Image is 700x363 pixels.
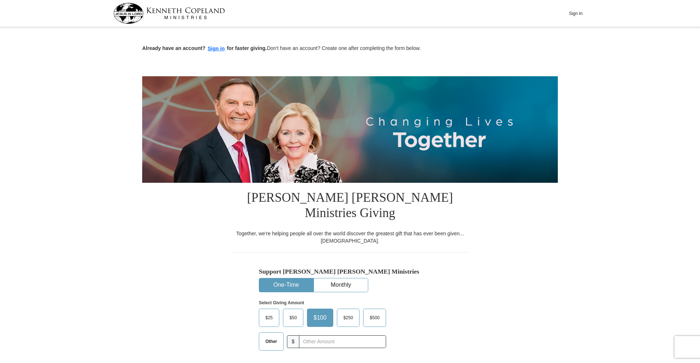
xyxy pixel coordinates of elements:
button: Sign in [206,45,227,53]
button: Sign In [565,8,587,19]
span: $250 [340,312,357,323]
span: $ [287,335,299,348]
strong: Already have an account? for faster giving. [142,45,267,51]
button: One-Time [259,278,313,292]
h5: Support [PERSON_NAME] [PERSON_NAME] Ministries [259,268,441,275]
span: Other [262,336,281,347]
strong: Select Giving Amount [259,300,304,305]
h1: [PERSON_NAME] [PERSON_NAME] Ministries Giving [232,183,468,230]
button: Monthly [314,278,368,292]
span: $500 [366,312,383,323]
span: $25 [262,312,276,323]
span: $100 [310,312,330,323]
input: Other Amount [299,335,386,348]
img: kcm-header-logo.svg [113,3,225,24]
span: $50 [286,312,300,323]
div: Together, we're helping people all over the world discover the greatest gift that has ever been g... [232,230,468,244]
p: Don't have an account? Create one after completing the form below. [142,45,558,53]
